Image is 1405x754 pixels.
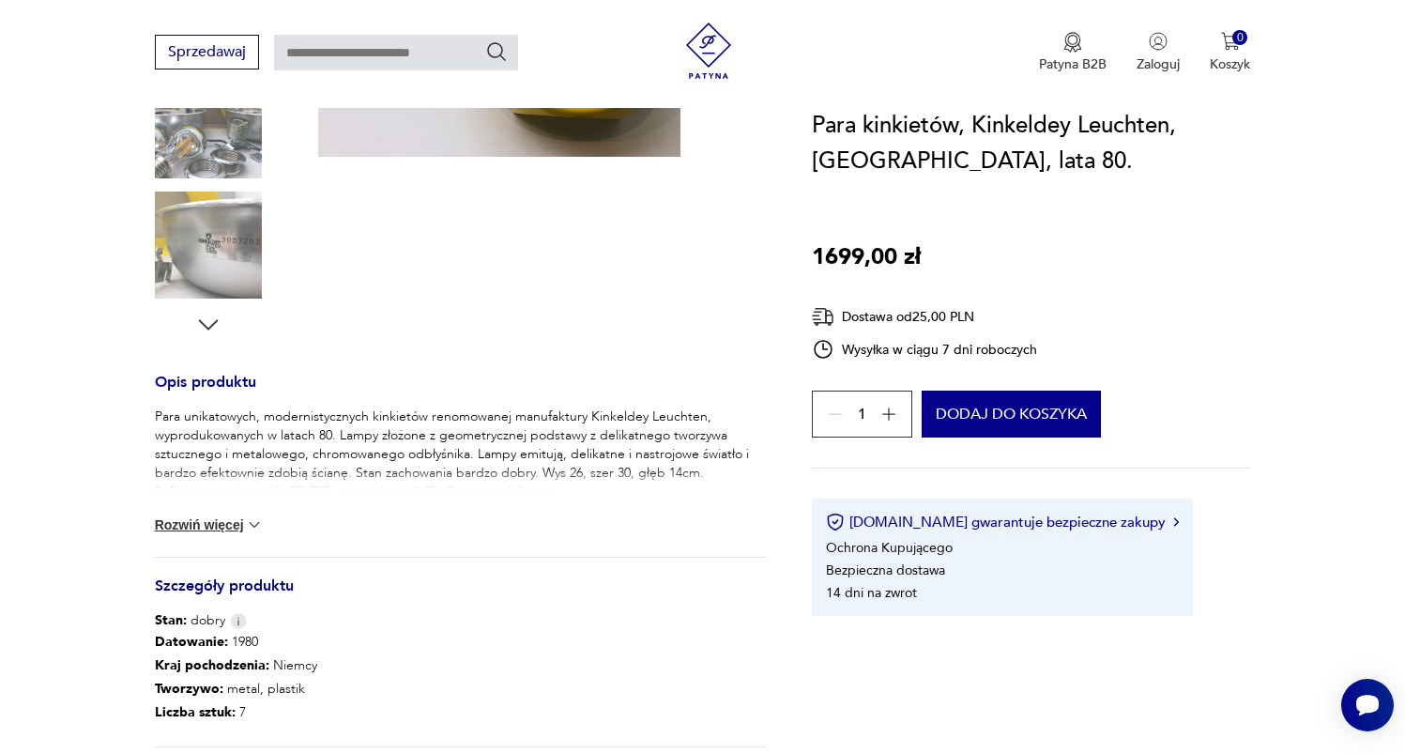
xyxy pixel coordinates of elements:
h3: Opis produktu [155,377,768,408]
p: Para unikatowych, modernistycznych kinkietów renomowanej manufaktury Kinkeldey Leuchten, wyproduk... [155,408,768,501]
img: Ikona medalu [1063,32,1082,53]
img: Zdjęcie produktu Para kinkietów, Kinkeldey Leuchten, Niemcy, lata 80. [155,192,262,299]
p: metal, plastik [155,677,317,700]
div: 0 [1232,30,1248,46]
button: Patyna B2B [1039,32,1107,73]
li: 14 dni na zwrot [826,584,917,602]
p: Patyna B2B [1039,55,1107,73]
span: dobry [155,611,225,630]
img: chevron down [245,515,264,534]
img: Ikonka użytkownika [1149,32,1168,51]
b: Kraj pochodzenia : [155,656,269,674]
img: Patyna - sklep z meblami i dekoracjami vintage [680,23,737,79]
button: Szukaj [485,40,508,63]
img: Ikona certyfikatu [826,513,845,531]
button: Zaloguj [1137,32,1180,73]
p: Niemcy [155,654,317,677]
b: Tworzywo : [155,680,223,698]
img: Zdjęcie produktu Para kinkietów, Kinkeldey Leuchten, Niemcy, lata 80. [155,71,262,178]
img: Ikona strzałki w prawo [1173,517,1179,527]
img: Ikona koszyka [1221,32,1240,51]
p: 1699,00 zł [812,239,921,275]
p: Zaloguj [1137,55,1180,73]
h3: Szczegóły produktu [155,580,768,611]
img: Ikona dostawy [812,305,834,329]
div: Dostawa od 25,00 PLN [812,305,1037,329]
iframe: Smartsupp widget button [1341,679,1394,731]
h1: Para kinkietów, Kinkeldey Leuchten, [GEOGRAPHIC_DATA], lata 80. [812,108,1250,179]
button: Dodaj do koszyka [922,391,1101,438]
a: Ikona medaluPatyna B2B [1039,32,1107,73]
p: 7 [155,700,317,724]
li: Ochrona Kupującego [826,539,953,557]
button: Sprzedawaj [155,35,259,69]
button: 0Koszyk [1210,32,1250,73]
p: Koszyk [1210,55,1250,73]
b: Stan: [155,611,187,629]
b: Liczba sztuk: [155,703,236,721]
p: 1980 [155,630,317,654]
div: Wysyłka w ciągu 7 dni roboczych [812,338,1037,361]
button: [DOMAIN_NAME] gwarantuje bezpieczne zakupy [826,513,1178,531]
span: 1 [858,408,866,421]
a: Sprzedawaj [155,47,259,60]
button: Rozwiń więcej [155,515,264,534]
b: Datowanie : [155,633,228,651]
img: Info icon [230,613,247,629]
li: Bezpieczna dostawa [826,562,945,579]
